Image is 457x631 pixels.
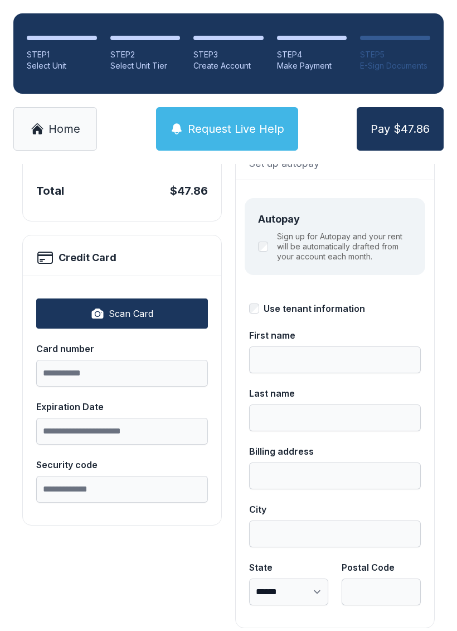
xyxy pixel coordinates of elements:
[342,561,421,574] div: Postal Code
[36,418,208,445] input: Expiration Date
[110,60,181,71] div: Select Unit Tier
[36,342,208,355] div: Card number
[249,521,421,547] input: City
[36,183,64,199] div: Total
[59,250,116,266] h2: Credit Card
[360,60,430,71] div: E-Sign Documents
[170,183,208,199] div: $47.86
[249,503,421,516] div: City
[277,232,412,262] label: Sign up for Autopay and your rent will be automatically drafted from your account each month.
[371,121,430,137] span: Pay $47.86
[360,49,430,60] div: STEP 5
[36,476,208,503] input: Security code
[277,60,347,71] div: Make Payment
[277,49,347,60] div: STEP 4
[36,360,208,387] input: Card number
[258,211,412,227] div: Autopay
[193,60,264,71] div: Create Account
[193,49,264,60] div: STEP 3
[249,329,421,342] div: First name
[36,458,208,471] div: Security code
[342,579,421,605] input: Postal Code
[249,387,421,400] div: Last name
[48,121,80,137] span: Home
[264,302,365,315] div: Use tenant information
[249,404,421,431] input: Last name
[249,346,421,373] input: First name
[27,60,97,71] div: Select Unit
[27,49,97,60] div: STEP 1
[249,579,328,605] select: State
[249,561,328,574] div: State
[188,121,284,137] span: Request Live Help
[249,463,421,489] input: Billing address
[109,307,153,320] span: Scan Card
[36,400,208,413] div: Expiration Date
[249,445,421,458] div: Billing address
[110,49,181,60] div: STEP 2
